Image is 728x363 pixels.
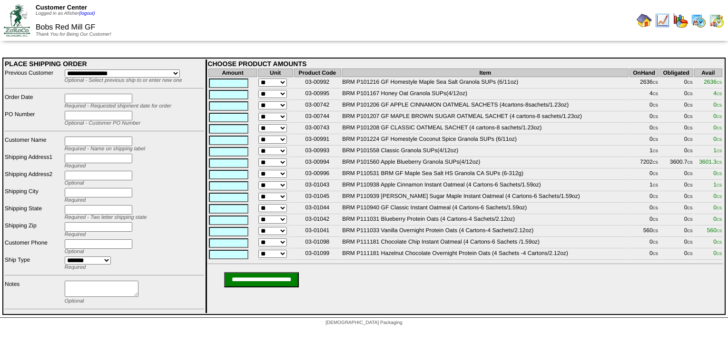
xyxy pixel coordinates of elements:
[294,69,341,77] th: Product Code
[659,181,693,191] td: 0
[659,238,693,248] td: 0
[65,298,84,304] span: Optional
[65,163,86,169] span: Required
[294,124,341,134] td: 03-00743
[659,249,693,260] td: 0
[342,69,629,77] th: Item
[65,249,84,255] span: Optional
[65,197,86,203] span: Required
[630,158,658,168] td: 7202
[630,238,658,248] td: 0
[342,169,629,180] td: BRM P110531 BRM GF Maple Sea Salt HS Granola CA SUPs (6-312g)
[4,170,63,186] td: Shipping Address2
[342,226,629,237] td: BRM P111033 Vanilla Overnight Protein Oats (4 Cartons-4 Sachets/2.12oz)
[653,183,658,187] span: CS
[659,101,693,111] td: 0
[630,124,658,134] td: 0
[325,320,402,325] span: [DEMOGRAPHIC_DATA] Packaging
[717,115,722,119] span: CS
[342,158,629,168] td: BRM P101560 Apple Blueberry Granola SUPs(4/12oz)
[713,238,722,245] span: 0
[630,249,658,260] td: 0
[630,215,658,226] td: 0
[65,180,84,186] span: Optional
[630,89,658,100] td: 4
[687,240,692,245] span: CS
[294,192,341,203] td: 03-01045
[207,60,723,68] div: CHOOSE PRODUCT AMOUNTS
[655,13,670,28] img: line_graph.gif
[294,226,341,237] td: 03-01041
[707,227,722,234] span: 560
[294,215,341,226] td: 03-01042
[659,112,693,123] td: 0
[659,78,693,88] td: 0
[713,90,722,97] span: 4
[65,146,145,152] span: Required - Name on shipping label
[717,240,722,245] span: CS
[294,135,341,146] td: 03-00991
[294,89,341,100] td: 03-00995
[630,169,658,180] td: 0
[653,217,658,222] span: CS
[691,13,706,28] img: calendarprod.gif
[342,192,629,203] td: BRM P110939 [PERSON_NAME] Sugar Maple Instant Oatmeal (4 Cartons-6 Sachets/1.59oz)
[653,80,658,85] span: CS
[717,137,722,142] span: CS
[653,103,658,108] span: CS
[653,126,658,130] span: CS
[630,204,658,214] td: 0
[687,206,692,210] span: CS
[713,204,722,211] span: 0
[687,195,692,199] span: CS
[294,101,341,111] td: 03-00742
[659,169,693,180] td: 0
[5,60,204,68] div: PLACE SHIPPING ORDER
[65,78,182,83] span: Optional - Select previous ship to or enter new one
[258,69,293,77] th: Unit
[687,172,692,176] span: CS
[36,23,95,31] span: Bobs Red Mill GF
[4,222,63,238] td: Shipping Zip
[4,187,63,204] td: Shipping City
[687,80,692,85] span: CS
[717,160,722,165] span: CS
[342,101,629,111] td: BRM P101206 GF APPLE CINNAMON OATMEAL SACHETS (4cartons-8sachets/1.23oz)
[653,240,658,245] span: CS
[630,78,658,88] td: 2636
[653,206,658,210] span: CS
[342,204,629,214] td: BRM P110940 GF Classic Instant Oatmeal (4 Cartons-6 Sachets/1.59oz)
[713,147,722,154] span: 1
[36,32,111,37] span: Thank You for Being Our Customer!
[342,112,629,123] td: BRM P101207 GF MAPLE BROWN SUGAR OATMEAL SACHET (4 cartons-8 sachets/1.23oz)
[694,69,722,77] th: Avail
[630,69,658,77] th: OnHand
[4,136,63,152] td: Customer Name
[653,115,658,119] span: CS
[653,229,658,233] span: CS
[659,226,693,237] td: 0
[630,192,658,203] td: 0
[713,250,722,256] span: 0
[717,92,722,96] span: CS
[713,193,722,199] span: 0
[717,149,722,153] span: CS
[294,238,341,248] td: 03-01098
[659,89,693,100] td: 0
[717,229,722,233] span: CS
[4,4,30,36] img: ZoRoCo_Logo(Green%26Foil)%20jpg.webp
[653,160,658,165] span: CS
[673,13,688,28] img: graph.gif
[687,92,692,96] span: CS
[653,195,658,199] span: CS
[717,183,722,187] span: CS
[687,149,692,153] span: CS
[653,149,658,153] span: CS
[342,78,629,88] td: BRM P101216 GF Homestyle Maple Sea Salt Granola SUPs (6/11oz)
[342,181,629,191] td: BRM P110938 Apple Cinnamon Instant Oatmeal (4 Cartons-6 Sachets/1.59oz)
[687,103,692,108] span: CS
[709,13,724,28] img: calendarinout.gif
[659,135,693,146] td: 0
[65,265,86,270] span: Required
[36,4,87,11] span: Customer Center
